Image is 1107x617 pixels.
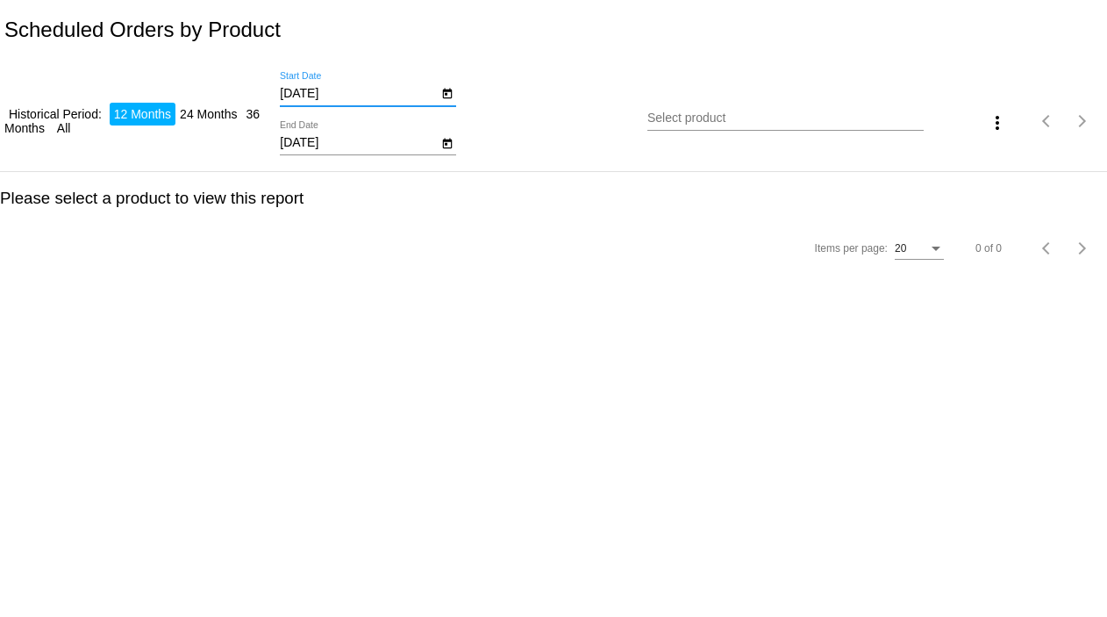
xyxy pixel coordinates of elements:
input: End Date [280,136,438,150]
li: Historical Period: [4,103,106,126]
li: 36 Months [4,103,260,140]
button: Next page [1065,104,1100,139]
button: Open calendar [438,83,456,102]
input: Start Date [280,87,438,101]
mat-select: Items per page: [895,243,944,255]
button: Previous page [1030,104,1065,139]
mat-icon: more_vert [987,112,1008,133]
span: 20 [895,242,906,255]
button: Open calendar [438,133,456,152]
button: Previous page [1030,231,1065,266]
button: Next page [1065,231,1100,266]
h2: Scheduled Orders by Product [4,18,281,42]
input: Select product [647,111,923,126]
div: Items per page: [815,242,888,255]
div: 0 of 0 [975,242,1002,255]
li: 12 Months [110,103,175,126]
li: 24 Months [175,103,241,126]
li: All [53,117,75,140]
